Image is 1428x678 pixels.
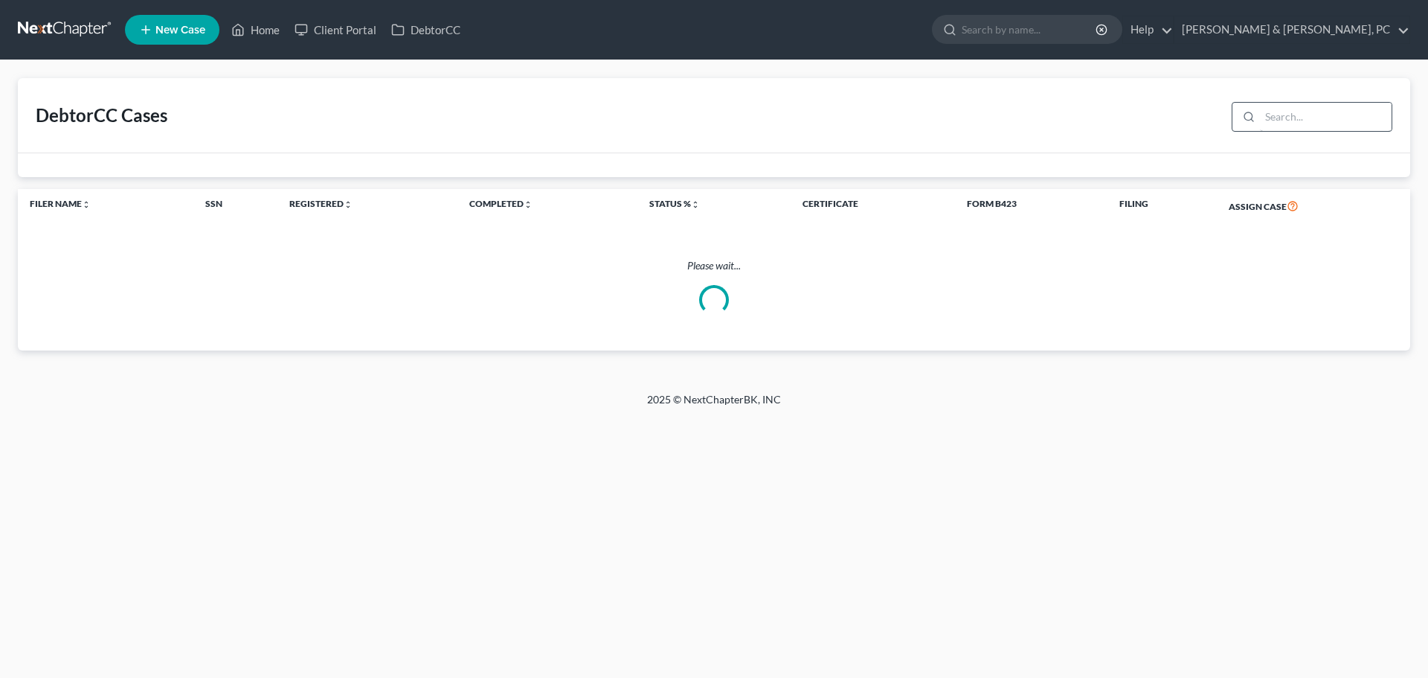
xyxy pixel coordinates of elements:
th: SSN [193,189,278,223]
th: Form B423 [955,189,1107,223]
a: Help [1123,16,1173,43]
th: Certificate [791,189,955,223]
a: Registeredunfold_more [289,198,353,209]
a: Home [224,16,287,43]
a: Status %unfold_more [649,198,700,209]
a: [PERSON_NAME] & [PERSON_NAME], PC [1174,16,1409,43]
i: unfold_more [691,200,700,209]
th: Assign Case [1217,189,1410,223]
i: unfold_more [344,200,353,209]
input: Search by name... [962,16,1098,43]
a: Client Portal [287,16,384,43]
span: New Case [155,25,205,36]
th: Filing [1107,189,1217,223]
p: Please wait... [18,258,1410,273]
div: 2025 © NextChapterBK, INC [290,392,1138,419]
i: unfold_more [82,200,91,209]
input: Search... [1260,103,1392,131]
a: DebtorCC [384,16,468,43]
div: DebtorCC Cases [36,103,167,127]
a: Completedunfold_more [469,198,533,209]
a: Filer Nameunfold_more [30,198,91,209]
i: unfold_more [524,200,533,209]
